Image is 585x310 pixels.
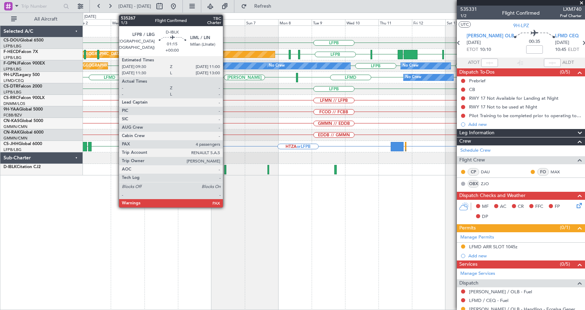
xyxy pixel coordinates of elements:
span: (0/5) [560,260,570,268]
a: MAX [551,169,566,175]
span: Permits [459,224,476,232]
div: Wed 3 [111,19,144,25]
div: Planned Maint [GEOGRAPHIC_DATA] ([GEOGRAPHIC_DATA]) [55,49,165,60]
div: Sat 6 [211,19,245,25]
div: Prebrief [469,78,485,84]
div: OBX [468,180,479,188]
span: 535331 [460,6,477,13]
button: UTC [459,21,471,28]
span: ETOT [467,46,478,53]
a: DAU [481,169,497,175]
div: CP [468,168,479,176]
a: D-IBLKCitation CJ2 [3,165,41,169]
span: Refresh [248,4,278,9]
div: RWY 17 Not Available for Landing at Night [469,95,559,101]
a: 9H-LPZLegacy 500 [3,73,40,77]
div: Sun 7 [245,19,278,25]
span: 9H-YAA [3,107,19,112]
span: AC [500,203,506,210]
div: Thu 4 [145,19,178,25]
a: F-HECDFalcon 7X [3,50,38,54]
span: Flight Crew [459,156,485,164]
span: (0/1) [560,224,570,231]
a: ZJO [481,181,497,187]
span: F-GPNJ [3,61,18,66]
div: Tue 9 [312,19,345,25]
div: [DATE] [84,14,96,20]
div: Fri 12 [412,19,445,25]
div: FO [537,168,549,176]
a: LFPB/LBG [3,44,22,49]
div: Add new [468,121,582,127]
span: Pref Charter [560,13,582,19]
a: DNMM/LOS [3,101,25,106]
a: GMMN/CMN [3,136,28,141]
div: Thu 11 [379,19,412,25]
span: Dispatch [459,279,478,287]
a: FCBB/BZV [3,113,22,118]
div: No Crew [138,72,154,83]
a: CN-KASGlobal 5000 [3,119,43,123]
span: 9H-LPZ [513,22,529,29]
input: Trip Number [21,1,61,12]
a: CS-JHHGlobal 6000 [3,142,42,146]
div: Tue 2 [77,19,111,25]
div: LFMD ARR SLOT 1045z [469,244,517,250]
input: --:-- [481,59,498,67]
a: [PERSON_NAME] / OLB - Fuel [469,289,532,295]
a: 9H-YAAGlobal 5000 [3,107,43,112]
span: 00:35 [529,38,540,45]
div: No Crew [269,61,285,71]
span: [DATE] [467,39,481,46]
span: LXM740 [560,6,582,13]
a: LFMD/CEQ [3,78,24,83]
span: Dispatch Checks and Weather [459,192,525,200]
button: All Aircraft [8,14,76,25]
div: Pilot Training to be completed prior to operating to LFMD [469,113,582,119]
span: CS-DTR [3,84,18,89]
span: CS-DOU [3,38,20,43]
a: CS-DTRFalcon 2000 [3,84,42,89]
span: 10:45 [555,46,566,53]
span: F-HECD [3,50,19,54]
span: Dispatch To-Dos [459,68,494,76]
div: Fri 5 [178,19,211,25]
a: Manage Services [460,270,495,277]
span: 9H-LPZ [3,73,17,77]
span: ALDT [562,59,574,66]
div: Add new [468,253,582,259]
span: D-IBLK [3,165,17,169]
a: CN-RAKGlobal 6000 [3,130,44,135]
span: MF [482,203,489,210]
a: F-GPNJFalcon 900EX [3,61,45,66]
span: DP [482,213,488,220]
span: (0/5) [560,68,570,76]
a: GMMN/CMN [3,124,28,129]
a: LFPB/LBG [3,147,22,152]
span: Services [459,260,477,269]
span: FFC [535,203,543,210]
span: 10:10 [480,46,491,53]
div: RWY 17 Not to be used at NIght [469,104,537,110]
span: Crew [459,137,471,145]
a: LFPB/LBG [3,90,22,95]
button: Refresh [238,1,280,12]
span: CS-RRC [3,96,18,100]
span: All Aircraft [18,17,73,22]
span: [DATE] [555,39,569,46]
a: LFMD / CEQ - Fuel [469,297,508,303]
span: CN-KAS [3,119,19,123]
div: Flight Confirmed [502,9,540,17]
span: [PERSON_NAME] OLB [467,33,514,40]
span: 1/2 [460,13,477,19]
div: CB [469,86,475,92]
div: No Crew [405,72,421,83]
span: Leg Information [459,129,494,137]
div: No Crew [180,61,196,71]
a: Schedule Crew [460,147,491,154]
span: CN-RAK [3,130,20,135]
a: LFPB/LBG [3,67,22,72]
span: FP [555,203,560,210]
span: ATOT [468,59,479,66]
a: Manage Permits [460,234,494,241]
